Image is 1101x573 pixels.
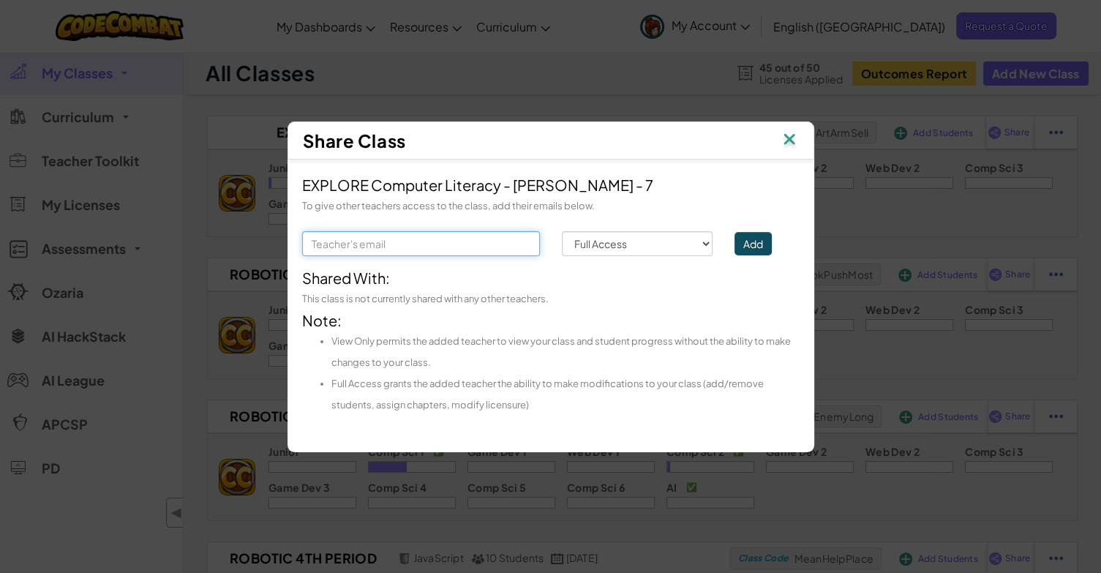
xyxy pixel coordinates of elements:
li: Full Access grants the added teacher the ability to make modifications to your class (add/remove ... [331,373,800,416]
img: IconClose.svg [780,130,799,151]
div: Shared With: [302,267,800,288]
button: Add [734,232,772,255]
li: View Only permits the added teacher to view your class and student progress without the ability t... [331,331,800,373]
div: Note: [302,310,800,416]
input: Teacher's email [302,231,540,256]
div: EXPLORE Computer Literacy - [PERSON_NAME] - 7 [302,174,800,195]
span: Share Class [303,130,406,151]
div: This class is not currently shared with any other teachers. [302,288,800,310]
div: To give other teachers access to the class, add their emails below. [302,195,800,217]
